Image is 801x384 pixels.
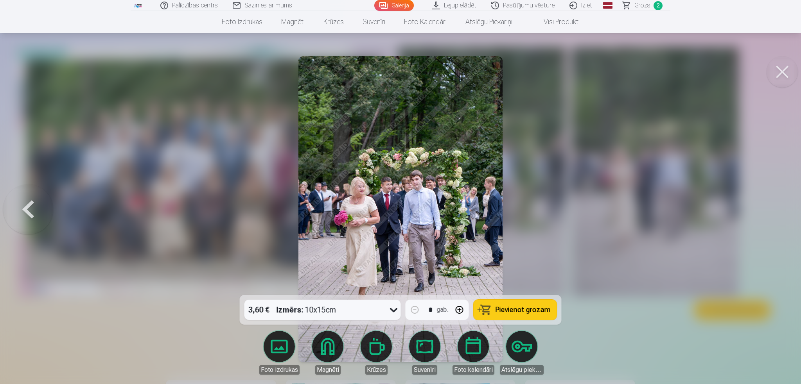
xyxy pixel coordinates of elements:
[654,1,663,10] span: 2
[456,11,522,33] a: Atslēgu piekariņi
[134,3,142,8] img: /fa3
[272,11,314,33] a: Magnēti
[244,300,273,320] div: 3,60 €
[353,11,395,33] a: Suvenīri
[314,11,353,33] a: Krūzes
[395,11,456,33] a: Foto kalendāri
[634,1,650,10] span: Grozs
[522,11,589,33] a: Visi produkti
[212,11,272,33] a: Foto izdrukas
[277,300,336,320] div: 10x15cm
